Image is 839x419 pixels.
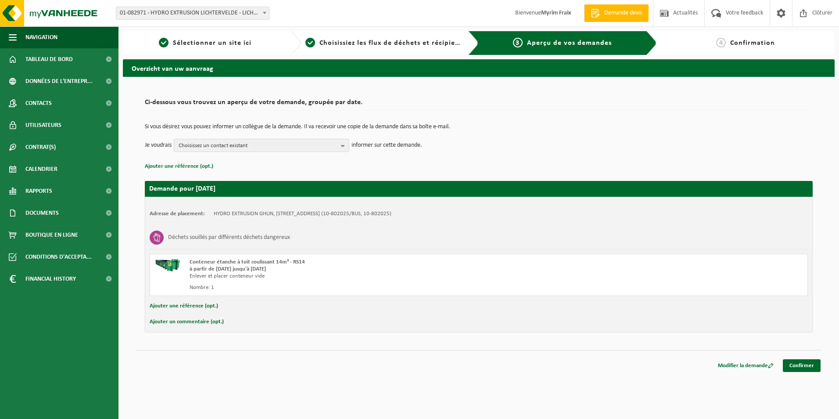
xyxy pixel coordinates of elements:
[305,38,315,47] span: 2
[25,92,52,114] span: Contacts
[25,26,57,48] span: Navigation
[25,158,57,180] span: Calendrier
[25,70,93,92] span: Données de l'entrepr...
[602,9,644,18] span: Demande devis
[190,284,514,291] div: Nombre: 1
[179,139,337,152] span: Choisissez un contact existant
[25,246,92,268] span: Conditions d'accepta...
[584,4,649,22] a: Demande devis
[190,266,266,272] strong: à partir de [DATE] jusqu'à [DATE]
[159,38,169,47] span: 1
[190,273,514,280] div: Enlever et placer conteneur vide
[116,7,269,19] span: 01-082971 - HYDRO EXTRUSION LICHTERVELDE - LICHTERVELDE
[25,202,59,224] span: Documents
[154,259,181,272] img: HK-RS-14-GN-00.png
[214,210,391,217] td: HYDRO EXTRUSION GHLIN, [STREET_ADDRESS] (10-802025/BUS, 10-802025)
[173,40,251,47] span: Sélectionner un site ici
[783,359,821,372] a: Confirmer
[150,316,224,328] button: Ajouter un commentaire (opt.)
[541,10,571,16] strong: Myrim Fraix
[25,114,61,136] span: Utilisateurs
[174,139,349,152] button: Choisissez un contact existant
[25,136,56,158] span: Contrat(s)
[168,231,290,245] h3: Déchets souillés par différents déchets dangereux
[305,38,462,48] a: 2Choisissiez les flux de déchets et récipients
[123,59,835,76] h2: Overzicht van uw aanvraag
[730,40,775,47] span: Confirmation
[149,185,215,192] strong: Demande pour [DATE]
[319,40,466,47] span: Choisissiez les flux de déchets et récipients
[513,38,523,47] span: 3
[150,300,218,312] button: Ajouter une référence (opt.)
[127,38,283,48] a: 1Sélectionner un site ici
[116,7,269,20] span: 01-082971 - HYDRO EXTRUSION LICHTERVELDE - LICHTERVELDE
[716,38,726,47] span: 4
[25,48,73,70] span: Tableau de bord
[527,40,612,47] span: Aperçu de vos demandes
[145,99,813,111] h2: Ci-dessous vous trouvez un aperçu de votre demande, groupée par date.
[145,124,813,130] p: Si vous désirez vous pouvez informer un collègue de la demande. Il va recevoir une copie de la de...
[25,224,78,246] span: Boutique en ligne
[711,359,780,372] a: Modifier la demande
[190,259,305,265] span: Conteneur étanche à toit coulissant 14m³ - RS14
[351,139,422,152] p: informer sur cette demande.
[25,180,52,202] span: Rapports
[150,211,205,217] strong: Adresse de placement:
[25,268,76,290] span: Financial History
[145,161,213,172] button: Ajouter une référence (opt.)
[145,139,172,152] p: Je voudrais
